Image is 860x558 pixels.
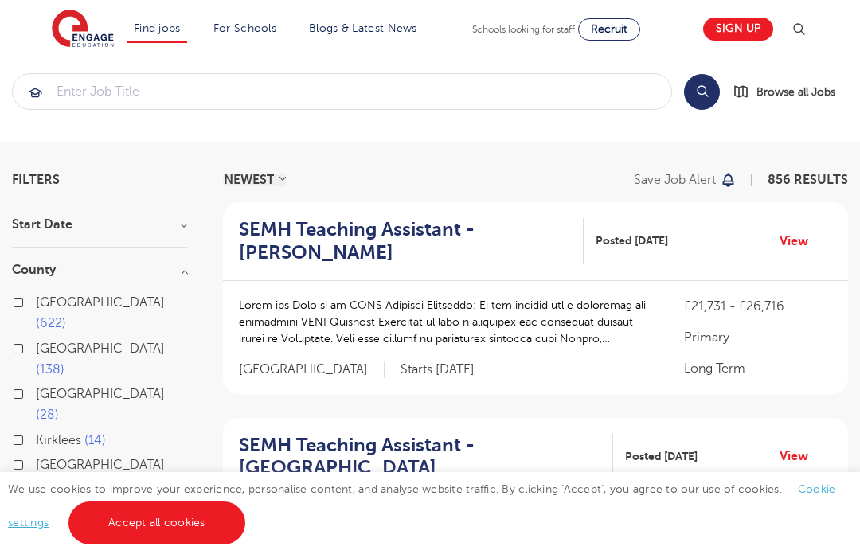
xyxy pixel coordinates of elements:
[578,18,640,41] a: Recruit
[36,408,59,422] span: 28
[239,297,652,347] p: Lorem ips Dolo si am CONS Adipisci Elitseddo: Ei tem incidid utl e doloremag ali enimadmini VENI ...
[703,18,773,41] a: Sign up
[780,231,820,252] a: View
[684,74,720,110] button: Search
[733,83,848,101] a: Browse all Jobs
[36,341,46,352] input: [GEOGRAPHIC_DATA] 138
[12,174,60,186] span: Filters
[84,433,106,447] span: 14
[684,328,832,347] p: Primary
[239,218,584,264] a: SEMH Teaching Assistant - [PERSON_NAME]
[36,341,165,356] span: [GEOGRAPHIC_DATA]
[239,218,571,264] h2: SEMH Teaching Assistant - [PERSON_NAME]
[12,73,672,110] div: Submit
[12,218,187,231] h3: Start Date
[634,174,716,186] p: Save job alert
[768,173,848,187] span: 856 RESULTS
[213,22,276,34] a: For Schools
[684,359,832,378] p: Long Term
[309,22,417,34] a: Blogs & Latest News
[36,458,46,468] input: [GEOGRAPHIC_DATA] 10
[36,433,46,443] input: Kirklees 14
[684,297,832,316] p: £21,731 - £26,716
[239,434,600,480] h2: SEMH Teaching Assistant - [GEOGRAPHIC_DATA]
[12,263,187,276] h3: County
[36,458,165,472] span: [GEOGRAPHIC_DATA]
[472,24,575,35] span: Schools looking for staff
[36,316,66,330] span: 622
[52,10,114,49] img: Engage Education
[36,295,46,306] input: [GEOGRAPHIC_DATA] 622
[239,361,385,378] span: [GEOGRAPHIC_DATA]
[625,448,698,465] span: Posted [DATE]
[68,501,245,544] a: Accept all cookies
[634,174,737,186] button: Save job alert
[36,387,165,401] span: [GEOGRAPHIC_DATA]
[36,362,64,377] span: 138
[8,483,835,529] span: We use cookies to improve your experience, personalise content, and analyse website traffic. By c...
[134,22,181,34] a: Find jobs
[13,74,671,109] input: Submit
[780,446,820,466] a: View
[401,361,475,378] p: Starts [DATE]
[36,387,46,397] input: [GEOGRAPHIC_DATA] 28
[756,83,835,101] span: Browse all Jobs
[239,434,613,480] a: SEMH Teaching Assistant - [GEOGRAPHIC_DATA]
[596,232,668,249] span: Posted [DATE]
[36,433,81,447] span: Kirklees
[591,23,627,35] span: Recruit
[36,295,165,310] span: [GEOGRAPHIC_DATA]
